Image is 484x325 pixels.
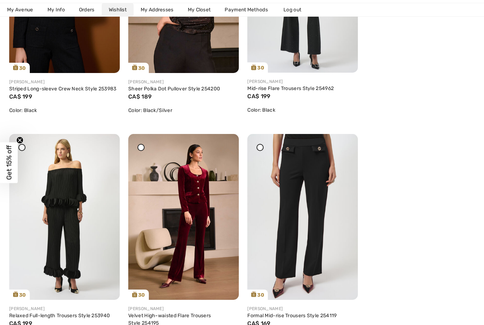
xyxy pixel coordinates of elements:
[128,107,239,114] div: Color: Black/Silver
[128,93,152,100] span: CA$ 189
[128,134,239,300] img: joseph-ribkoff-pants-burgundy_254195a_1_586f_search.jpg
[128,79,239,85] div: [PERSON_NAME]
[247,134,358,300] img: joseph-ribkoff-pants-black_254119_1_d847_search.jpg
[40,3,72,16] a: My Info
[9,134,120,300] a: 30
[128,86,220,92] a: Sheer Polka Dot Pullover Style 254200
[218,3,275,16] a: Payment Methods
[276,3,315,16] a: Log out
[9,306,120,312] div: [PERSON_NAME]
[9,134,120,300] img: joseph-ribkoff-pants-black_253940_4_428a_search.jpg
[247,85,334,91] a: Mid-rise Flare Trousers Style 254962
[9,79,120,85] div: [PERSON_NAME]
[5,145,13,180] span: Get 15% off
[9,107,120,114] div: Color: Black
[247,93,270,100] span: CA$ 199
[9,86,117,92] a: Striped Long-sleeve Crew Neck Style 253983
[134,3,181,16] a: My Addresses
[247,306,358,312] div: [PERSON_NAME]
[247,78,358,85] div: [PERSON_NAME]
[9,313,110,319] a: Relaxed Full-length Trousers Style 253940
[181,3,218,16] a: My Closet
[7,6,33,13] span: My Avenue
[102,3,134,16] a: Wishlist
[128,306,239,312] div: [PERSON_NAME]
[72,3,102,16] a: Orders
[16,136,23,144] button: Close teaser
[9,93,32,100] span: CA$ 199
[247,313,337,319] a: Formal Mid-rise Trousers Style 254119
[128,134,239,300] a: 30
[247,134,358,300] a: 30
[247,106,358,114] div: Color: Black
